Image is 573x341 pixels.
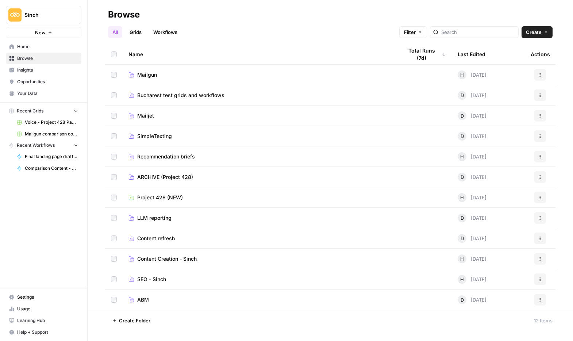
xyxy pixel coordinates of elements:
[137,173,193,181] span: ARCHIVE (Project 428)
[14,162,81,174] a: Comparison Content - Mailgun
[14,151,81,162] a: Final landing page drafter for Project 428 ([PERSON_NAME])
[526,28,542,36] span: Create
[458,111,487,120] div: [DATE]
[137,133,172,140] span: SimpleTexting
[6,53,81,64] a: Browse
[461,133,464,140] span: D
[128,214,391,222] a: LLM reporting
[137,112,154,119] span: Mailjet
[128,92,391,99] a: Bucharest test grids and workflows
[128,112,391,119] a: Mailjet
[128,296,391,303] a: ABM
[8,8,22,22] img: Sinch Logo
[458,70,487,79] div: [DATE]
[17,90,78,97] span: Your Data
[458,214,487,222] div: [DATE]
[460,153,464,160] span: H
[17,317,78,324] span: Learning Hub
[6,27,81,38] button: New
[6,303,81,315] a: Usage
[460,194,464,201] span: H
[128,44,391,64] div: Name
[128,255,391,263] a: Content Creation - Sinch
[458,173,487,181] div: [DATE]
[17,306,78,312] span: Usage
[458,193,487,202] div: [DATE]
[137,296,149,303] span: ABM
[6,41,81,53] a: Home
[128,276,391,283] a: SEO - Sinch
[461,214,464,222] span: D
[128,153,391,160] a: Recommendation briefs
[6,64,81,76] a: Insights
[108,315,155,326] button: Create Folder
[17,142,55,149] span: Recent Workflows
[14,128,81,140] a: Mailgun comparison content (Q3 2025)
[460,255,464,263] span: H
[461,235,464,242] span: D
[458,152,487,161] div: [DATE]
[137,92,224,99] span: Bucharest test grids and workflows
[17,55,78,62] span: Browse
[461,296,464,303] span: D
[128,194,391,201] a: Project 428 (NEW)
[25,119,78,126] span: Voice - Project 428 Page Builder Tracker
[25,165,78,172] span: Comparison Content - Mailgun
[403,44,446,64] div: Total Runs (7d)
[399,26,427,38] button: Filter
[441,28,515,36] input: Search
[458,254,487,263] div: [DATE]
[119,317,150,324] span: Create Folder
[125,26,146,38] a: Grids
[17,78,78,85] span: Opportunities
[17,43,78,50] span: Home
[461,112,464,119] span: D
[461,92,464,99] span: D
[6,326,81,338] button: Help + Support
[460,276,464,283] span: H
[108,9,140,20] div: Browse
[460,71,464,78] span: H
[24,11,69,19] span: Sinch
[522,26,553,38] button: Create
[17,108,43,114] span: Recent Grids
[137,235,175,242] span: Content refresh
[137,71,157,78] span: Mailgun
[458,132,487,141] div: [DATE]
[458,234,487,243] div: [DATE]
[137,214,172,222] span: LLM reporting
[137,194,183,201] span: Project 428 (NEW)
[17,294,78,300] span: Settings
[14,116,81,128] a: Voice - Project 428 Page Builder Tracker
[137,255,197,263] span: Content Creation - Sinch
[17,67,78,73] span: Insights
[404,28,416,36] span: Filter
[25,131,78,137] span: Mailgun comparison content (Q3 2025)
[458,275,487,284] div: [DATE]
[461,173,464,181] span: D
[6,291,81,303] a: Settings
[6,106,81,116] button: Recent Grids
[35,29,46,36] span: New
[458,44,485,64] div: Last Edited
[531,44,550,64] div: Actions
[128,173,391,181] a: ARCHIVE (Project 428)
[128,71,391,78] a: Mailgun
[6,6,81,24] button: Workspace: Sinch
[137,276,166,283] span: SEO - Sinch
[458,91,487,100] div: [DATE]
[128,235,391,242] a: Content refresh
[149,26,182,38] a: Workflows
[17,329,78,336] span: Help + Support
[6,88,81,99] a: Your Data
[458,295,487,304] div: [DATE]
[128,133,391,140] a: SimpleTexting
[25,153,78,160] span: Final landing page drafter for Project 428 ([PERSON_NAME])
[6,315,81,326] a: Learning Hub
[137,153,195,160] span: Recommendation briefs
[534,317,553,324] div: 12 Items
[6,76,81,88] a: Opportunities
[6,140,81,151] button: Recent Workflows
[108,26,122,38] a: All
